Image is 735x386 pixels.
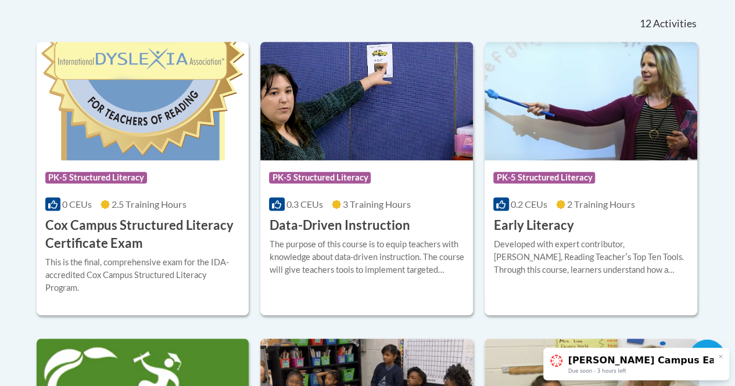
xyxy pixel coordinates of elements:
[493,238,689,276] div: Developed with expert contributor, [PERSON_NAME], Reading Teacherʹs Top Ten Tools. Through this c...
[689,340,726,377] iframe: Button to launch messaging window
[269,217,410,235] h3: Data-Driven Instruction
[45,172,147,183] span: PK-5 Structured Literacy
[286,199,323,210] span: 0.3 CEUs
[269,238,464,276] div: The purpose of this course is to equip teachers with knowledge about data-driven instruction. The...
[37,42,249,315] a: Course LogoPK-5 Structured Literacy0 CEUs2.5 Training Hours Cox Campus Structured Literacy Certif...
[269,172,371,183] span: PK-5 Structured Literacy
[343,199,411,210] span: 3 Training Hours
[45,217,241,252] h3: Cox Campus Structured Literacy Certificate Exam
[493,172,595,183] span: PK-5 Structured Literacy
[485,42,697,160] img: Course Logo
[485,42,697,315] a: Course LogoPK-5 Structured Literacy0.2 CEUs2 Training Hours Early LiteracyDeveloped with expert c...
[260,42,473,160] img: Course Logo
[653,17,697,30] span: Activities
[567,199,635,210] span: 2 Training Hours
[260,42,473,315] a: Course LogoPK-5 Structured Literacy0.3 CEUs3 Training Hours Data-Driven InstructionThe purpose of...
[62,199,92,210] span: 0 CEUs
[493,217,573,235] h3: Early Literacy
[45,256,241,294] div: This is the final, comprehensive exam for the IDA-accredited Cox Campus Structured Literacy Program.
[511,199,547,210] span: 0.2 CEUs
[639,17,651,30] span: 12
[112,199,187,210] span: 2.5 Training Hours
[37,42,249,160] img: Course Logo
